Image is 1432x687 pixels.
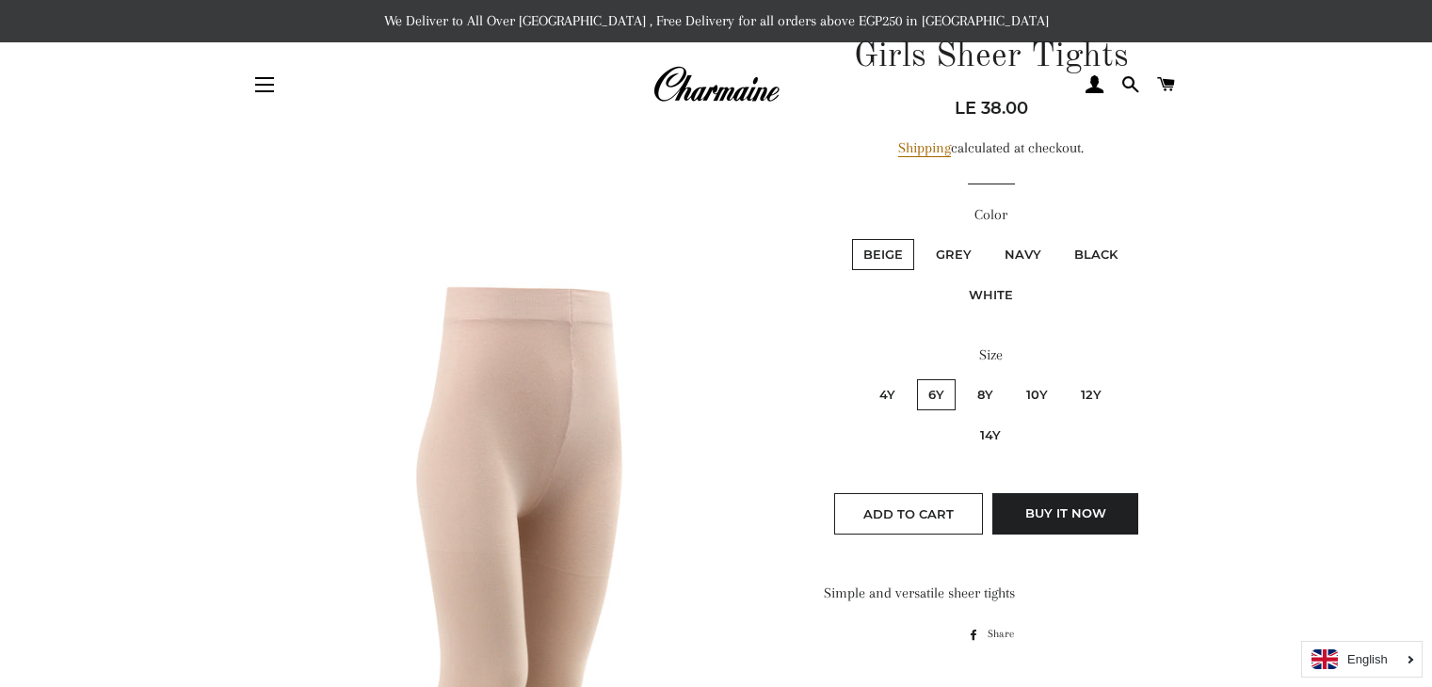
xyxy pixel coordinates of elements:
[988,624,1023,645] span: Share
[1015,379,1059,410] label: 10y
[824,582,1158,605] div: Simple and versatile sheer tights
[834,493,983,535] button: Add to Cart
[824,34,1158,81] h1: Girls Sheer Tights
[863,506,954,521] span: Add to Cart
[969,420,1012,451] label: 14y
[1070,379,1113,410] label: 12y
[955,98,1028,119] span: LE 38.00
[852,239,914,270] label: Beige
[898,139,951,157] a: Shipping
[1347,653,1388,665] i: English
[1311,649,1412,669] a: English
[1063,239,1129,270] label: Black
[652,64,780,105] img: Charmaine Egypt
[993,239,1053,270] label: Navy
[824,203,1158,227] label: Color
[824,136,1158,160] div: calculated at checkout.
[957,280,1024,311] label: White
[917,379,956,410] label: 6y
[925,239,983,270] label: Grey
[992,493,1138,535] button: Buy it now
[824,343,1158,367] label: Size
[868,379,907,410] label: 4y
[966,379,1005,410] label: 8y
